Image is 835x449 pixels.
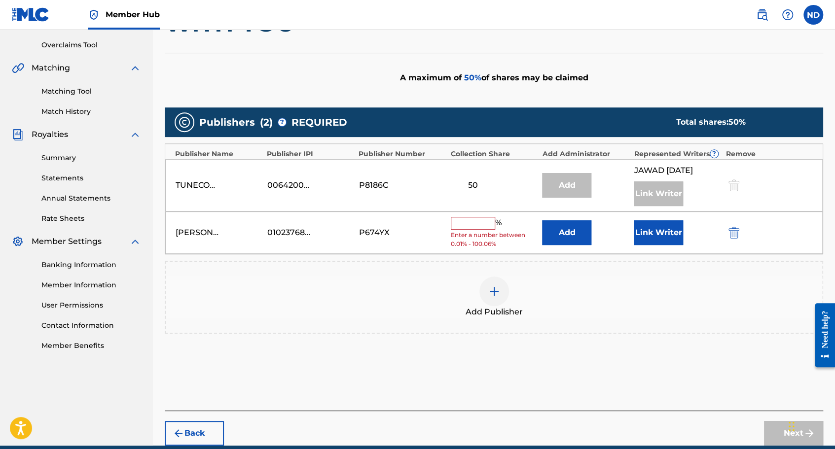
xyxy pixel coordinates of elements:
[41,193,141,204] a: Annual Statements
[173,427,184,439] img: 7ee5dd4eb1f8a8e3ef2f.svg
[807,295,835,375] iframe: Resource Center
[756,9,768,21] img: search
[752,5,772,25] a: Public Search
[41,106,141,117] a: Match History
[41,320,141,331] a: Contact Information
[634,220,683,245] button: Link Writer
[12,62,24,74] img: Matching
[106,9,160,20] span: Member Hub
[728,117,746,127] span: 50 %
[466,306,523,318] span: Add Publisher
[41,280,141,290] a: Member Information
[129,62,141,74] img: expand
[543,149,629,159] div: Add Administrator
[12,129,24,140] img: Royalties
[165,53,823,103] div: A maximum of of shares may be claimed
[726,149,813,159] div: Remove
[260,115,273,130] span: ( 2 )
[451,231,538,248] span: Enter a number between 0.01% - 100.06%
[41,341,141,351] a: Member Benefits
[778,5,798,25] div: Help
[359,149,445,159] div: Publisher Number
[495,217,504,230] span: %
[634,165,692,176] span: JAWAD [DATE]
[41,40,141,50] a: Overclaims Tool
[450,149,537,159] div: Collection Share
[12,7,50,22] img: MLC Logo
[676,116,803,128] div: Total shares:
[12,236,24,247] img: Member Settings
[291,115,347,130] span: REQUIRED
[803,5,823,25] div: User Menu
[165,421,224,446] button: Back
[710,150,718,158] span: ?
[542,220,591,245] button: Add
[88,9,100,21] img: Top Rightsholder
[129,236,141,247] img: expand
[175,149,262,159] div: Publisher Name
[179,116,190,128] img: publishers
[41,173,141,183] a: Statements
[41,300,141,311] a: User Permissions
[789,412,795,441] div: Drag
[728,227,739,239] img: 12a2ab48e56ec057fbd8.svg
[199,115,255,130] span: Publishers
[782,9,794,21] img: help
[488,285,500,297] img: add
[41,260,141,270] a: Banking Information
[634,149,721,159] div: Represented Writers
[41,213,141,224] a: Rate Sheets
[41,153,141,163] a: Summary
[32,129,68,140] span: Royalties
[129,129,141,140] img: expand
[32,236,102,247] span: Member Settings
[41,86,141,97] a: Matching Tool
[278,118,286,126] span: ?
[32,62,70,74] span: Matching
[267,149,354,159] div: Publisher IPI
[464,73,481,82] span: 50 %
[786,402,835,449] iframe: Chat Widget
